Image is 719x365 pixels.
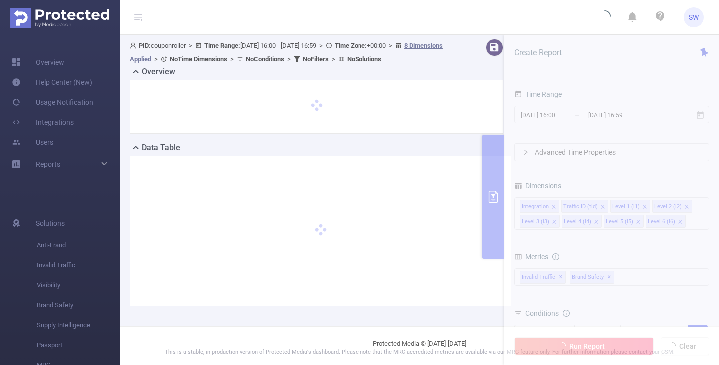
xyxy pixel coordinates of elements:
[130,42,443,63] span: couponroller [DATE] 16:00 - [DATE] 16:59 +00:00
[36,213,65,233] span: Solutions
[10,8,109,28] img: Protected Media
[386,42,395,49] span: >
[37,255,120,275] span: Invalid Traffic
[284,55,294,63] span: >
[151,55,161,63] span: >
[12,132,53,152] a: Users
[36,160,60,168] span: Reports
[689,7,699,27] span: SW
[303,55,329,63] b: No Filters
[329,55,338,63] span: >
[170,55,227,63] b: No Time Dimensions
[37,235,120,255] span: Anti-Fraud
[335,42,367,49] b: Time Zone:
[37,335,120,355] span: Passport
[204,42,240,49] b: Time Range:
[36,154,60,174] a: Reports
[12,112,74,132] a: Integrations
[145,348,694,357] p: This is a stable, in production version of Protected Media's dashboard. Please note that the MRC ...
[12,72,92,92] a: Help Center (New)
[186,42,195,49] span: >
[246,55,284,63] b: No Conditions
[347,55,381,63] b: No Solutions
[37,275,120,295] span: Visibility
[316,42,326,49] span: >
[599,10,611,24] i: icon: loading
[37,295,120,315] span: Brand Safety
[12,92,93,112] a: Usage Notification
[37,315,120,335] span: Supply Intelligence
[142,66,175,78] h2: Overview
[139,42,151,49] b: PID:
[142,142,180,154] h2: Data Table
[227,55,237,63] span: >
[130,42,139,49] i: icon: user
[12,52,64,72] a: Overview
